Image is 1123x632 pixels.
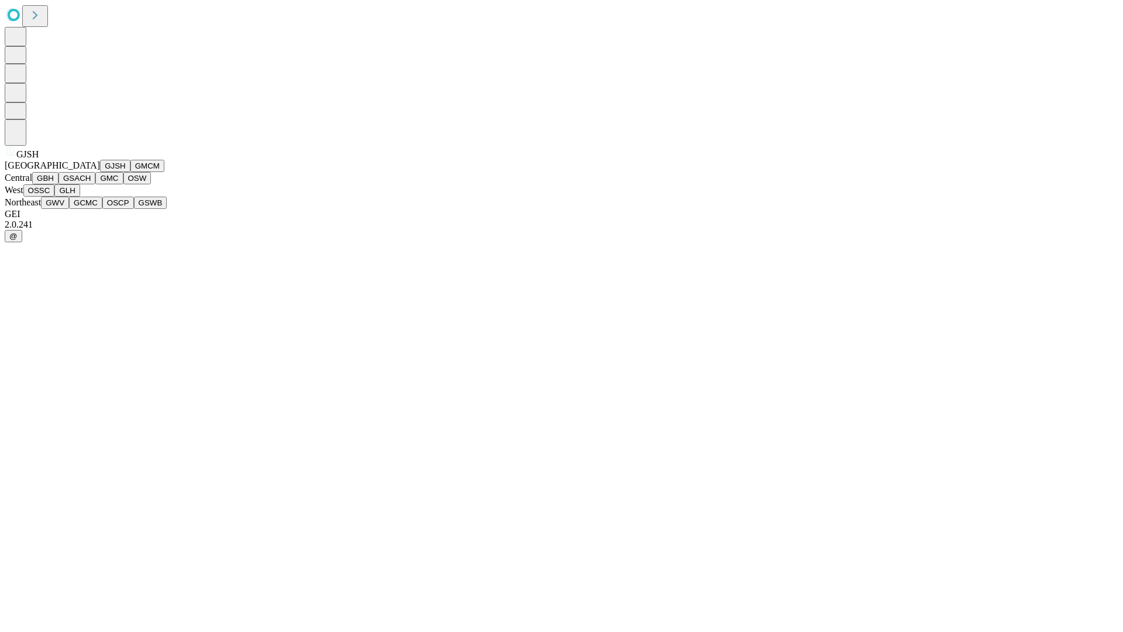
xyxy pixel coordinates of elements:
button: GSACH [58,172,95,184]
span: Central [5,173,32,183]
button: @ [5,230,22,242]
div: GEI [5,209,1118,219]
button: GBH [32,172,58,184]
button: GMCM [130,160,164,172]
span: Northeast [5,197,41,207]
button: OSSC [23,184,55,197]
button: GCMC [69,197,102,209]
button: GMC [95,172,123,184]
button: GWV [41,197,69,209]
button: GSWB [134,197,167,209]
button: GJSH [100,160,130,172]
span: [GEOGRAPHIC_DATA] [5,160,100,170]
button: OSW [123,172,151,184]
span: @ [9,232,18,241]
span: West [5,185,23,195]
div: 2.0.241 [5,219,1118,230]
button: OSCP [102,197,134,209]
span: GJSH [16,149,39,159]
button: GLH [54,184,80,197]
